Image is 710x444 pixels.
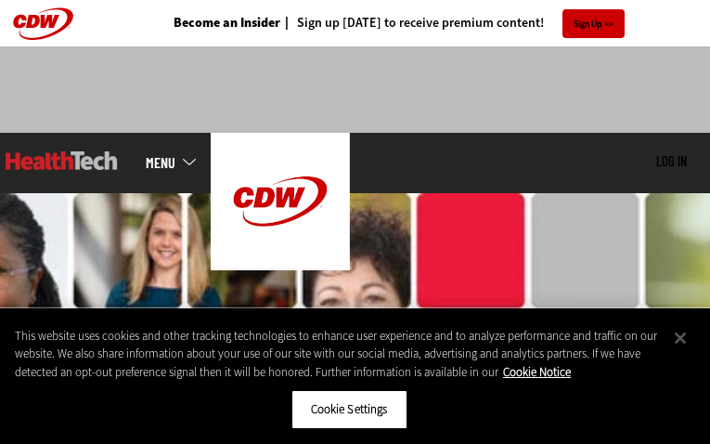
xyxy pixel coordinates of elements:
a: mobile-menu [146,155,211,170]
div: User menu [656,153,687,171]
a: Sign up [DATE] to receive premium content! [280,17,544,30]
img: Home [211,133,350,270]
a: Become an Insider [174,17,280,30]
button: Close [660,318,701,359]
a: More information about your privacy [503,364,571,380]
a: Log in [656,152,687,169]
a: CDW [211,255,350,275]
div: This website uses cookies and other tracking technologies to enhance user experience and to analy... [15,327,660,382]
button: Cookie Settings [291,390,407,429]
img: Home [6,151,118,170]
a: Sign Up [562,9,625,38]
